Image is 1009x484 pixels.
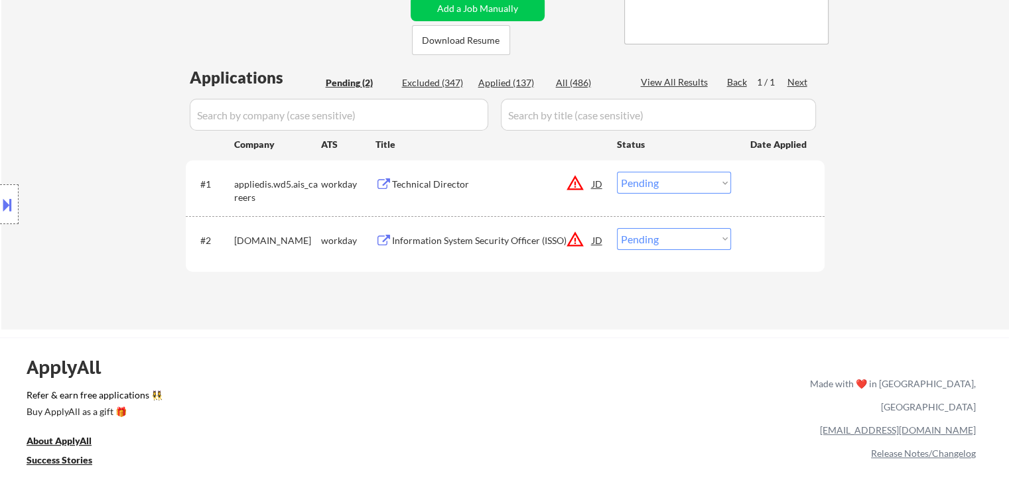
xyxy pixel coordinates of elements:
[234,178,321,204] div: appliedis.wd5.ais_careers
[392,234,592,247] div: Information System Security Officer (ISSO)
[478,76,545,90] div: Applied (137)
[392,178,592,191] div: Technical Director
[501,99,816,131] input: Search by title (case sensitive)
[375,138,604,151] div: Title
[566,174,584,192] button: warning_amber
[27,407,159,416] div: Buy ApplyAll as a gift 🎁
[27,454,92,465] u: Success Stories
[190,99,488,131] input: Search by company (case sensitive)
[27,356,116,379] div: ApplyAll
[820,424,976,436] a: [EMAIL_ADDRESS][DOMAIN_NAME]
[556,76,622,90] div: All (486)
[27,453,110,469] a: Success Stories
[321,138,375,151] div: ATS
[787,76,809,89] div: Next
[326,76,392,90] div: Pending (2)
[234,138,321,151] div: Company
[805,372,976,418] div: Made with ❤️ in [GEOGRAPHIC_DATA], [GEOGRAPHIC_DATA]
[757,76,787,89] div: 1 / 1
[617,132,731,156] div: Status
[234,234,321,247] div: [DOMAIN_NAME]
[27,391,533,404] a: Refer & earn free applications 👯‍♀️
[591,172,604,196] div: JD
[566,230,584,249] button: warning_amber
[871,448,976,459] a: Release Notes/Changelog
[412,25,510,55] button: Download Resume
[27,435,92,446] u: About ApplyAll
[750,138,809,151] div: Date Applied
[190,70,321,86] div: Applications
[641,76,712,89] div: View All Results
[402,76,468,90] div: Excluded (347)
[27,404,159,421] a: Buy ApplyAll as a gift 🎁
[727,76,748,89] div: Back
[27,434,110,450] a: About ApplyAll
[321,234,375,247] div: workday
[591,228,604,252] div: JD
[321,178,375,191] div: workday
